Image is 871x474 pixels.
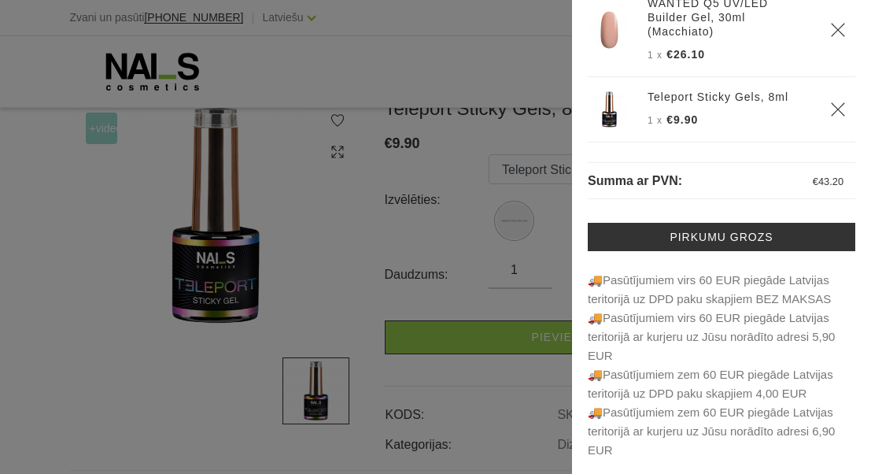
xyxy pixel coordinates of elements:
[588,271,855,460] p: 🚚Pasūtījumiem virs 60 EUR piegāde Latvijas teritorijā uz DPD paku skapjiem BEZ MAKSAS 🚚Pasūt...
[666,48,705,61] span: €26.10
[830,22,846,38] a: Delete
[830,102,846,117] a: Delete
[666,113,698,126] span: €9.90
[813,176,818,187] span: €
[588,174,682,187] span: Summa ar PVN:
[648,50,662,61] span: 1 x
[818,176,843,187] span: 43.20
[648,90,788,104] a: Teleport Sticky Gels, 8ml
[648,115,662,126] span: 1 x
[588,223,855,251] a: Pirkumu grozs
